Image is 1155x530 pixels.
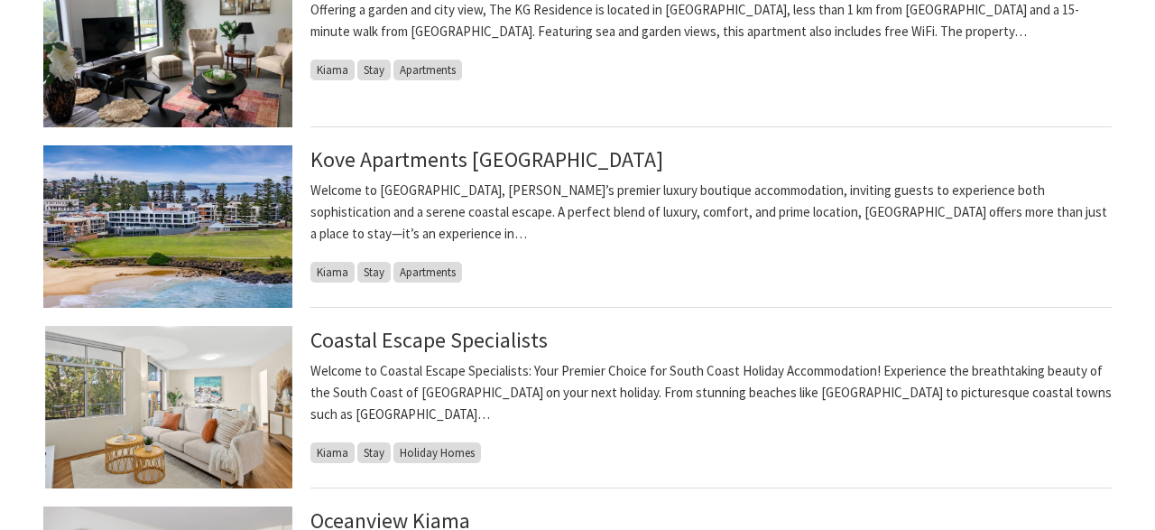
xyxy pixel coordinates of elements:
[310,145,663,173] a: Kove Apartments [GEOGRAPHIC_DATA]
[310,442,355,463] span: Kiama
[393,262,462,283] span: Apartments
[393,60,462,80] span: Apartments
[310,360,1112,425] p: Welcome to Coastal Escape Specialists: Your Premier Choice for South Coast Holiday Accommodation!...
[393,442,481,463] span: Holiday Homes
[357,442,391,463] span: Stay
[357,60,391,80] span: Stay
[310,326,548,354] a: Coastal Escape Specialists
[310,262,355,283] span: Kiama
[310,180,1112,245] p: Welcome to [GEOGRAPHIC_DATA], [PERSON_NAME]’s premier luxury boutique accommodation, inviting gue...
[310,60,355,80] span: Kiama
[357,262,391,283] span: Stay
